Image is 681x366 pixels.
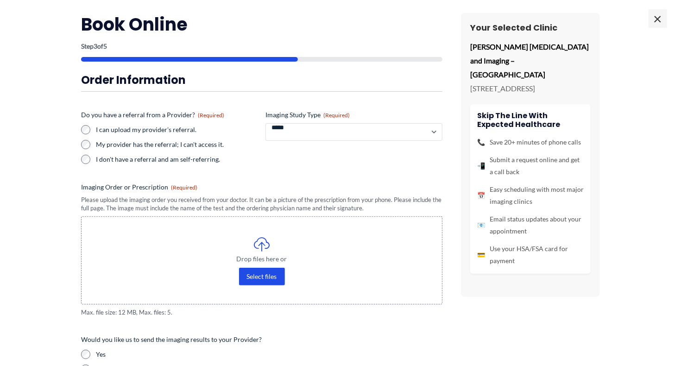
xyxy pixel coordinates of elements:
[94,42,97,50] span: 3
[265,110,442,120] label: Imaging Study Type
[477,249,485,261] span: 💳
[477,243,584,267] li: Use your HSA/FSA card for payment
[470,40,591,81] p: [PERSON_NAME] [MEDICAL_DATA] and Imaging – [GEOGRAPHIC_DATA]
[470,82,591,95] p: [STREET_ADDRESS]
[649,9,667,28] span: ×
[81,13,442,36] h2: Book Online
[477,213,584,237] li: Email status updates about your appointment
[100,256,423,262] span: Drop files here or
[81,43,442,50] p: Step of
[96,140,258,149] label: My provider has the referral; I can't access it.
[81,308,442,317] span: Max. file size: 12 MB, Max. files: 5.
[198,112,224,119] span: (Required)
[477,183,584,208] li: Easy scheduling with most major imaging clinics
[477,136,485,148] span: 📞
[477,160,485,172] span: 📲
[81,183,442,192] label: Imaging Order or Prescription
[96,350,442,359] label: Yes
[103,42,107,50] span: 5
[96,155,258,164] label: I don't have a referral and am self-referring.
[81,73,442,87] h3: Order Information
[477,154,584,178] li: Submit a request online and get a call back
[323,112,350,119] span: (Required)
[96,125,258,134] label: I can upload my provider's referral.
[477,111,584,129] h4: Skip the line with Expected Healthcare
[239,268,285,285] button: select files, imaging order or prescription(required)
[81,335,262,344] legend: Would you like us to send the imaging results to your Provider?
[81,110,224,120] legend: Do you have a referral from a Provider?
[171,184,197,191] span: (Required)
[477,189,485,202] span: 📅
[477,136,584,148] li: Save 20+ minutes of phone calls
[470,22,591,33] h3: Your Selected Clinic
[477,219,485,231] span: 📧
[81,196,442,213] div: Please upload the imaging order you received from your doctor. It can be a picture of the prescri...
